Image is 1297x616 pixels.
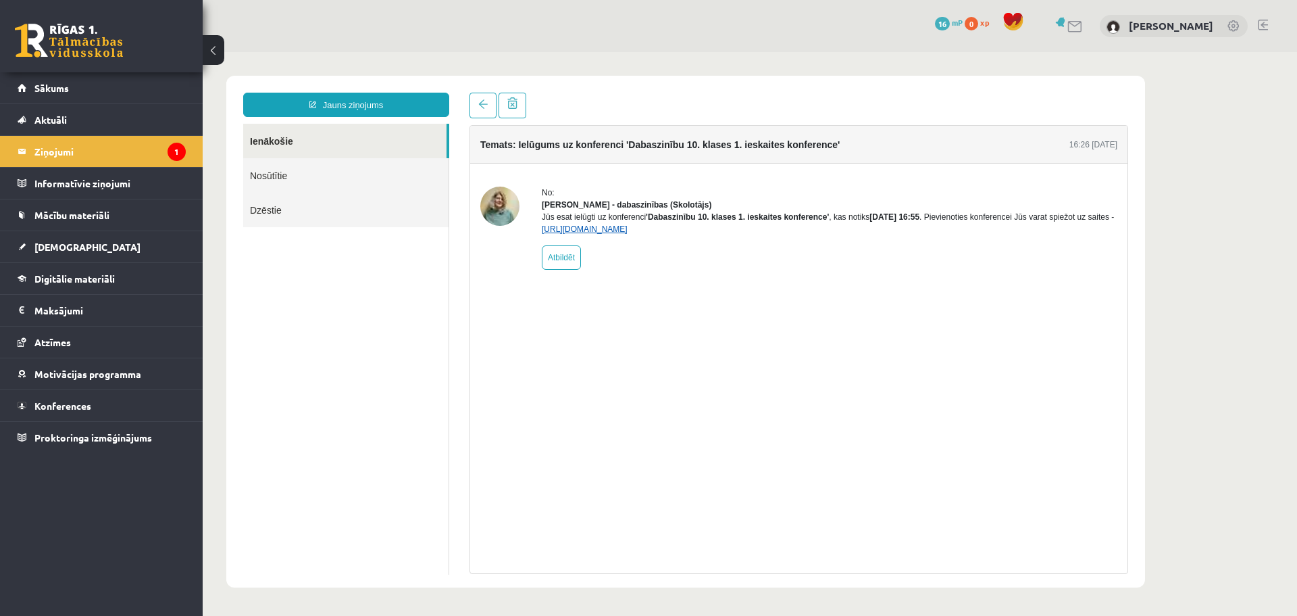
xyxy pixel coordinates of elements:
a: [URL][DOMAIN_NAME] [339,172,425,182]
a: Proktoringa izmēģinājums [18,422,186,453]
span: Motivācijas programma [34,368,141,380]
a: Aktuāli [18,104,186,135]
a: Digitālie materiāli [18,263,186,294]
span: Proktoringa izmēģinājums [34,431,152,444]
a: Ienākošie [41,72,244,106]
a: Maksājumi [18,295,186,326]
img: Sanita Baumane - dabaszinības [278,135,317,174]
legend: Ziņojumi [34,136,186,167]
span: mP [952,17,963,28]
i: 1 [168,143,186,161]
img: Matīss Magone [1107,20,1120,34]
b: [DATE] 16:55 [667,160,717,170]
span: Atzīmes [34,336,71,348]
a: Mācību materiāli [18,199,186,231]
legend: Informatīvie ziņojumi [34,168,186,199]
a: Ziņojumi1 [18,136,186,167]
span: xp [980,17,989,28]
a: Konferences [18,390,186,421]
span: Mācību materiāli [34,209,109,221]
div: Jūs esat ielūgti uz konferenci , kas notiks . Pievienoties konferencei Jūs varat spiežot uz saites - [339,159,915,183]
span: [DEMOGRAPHIC_DATA] [34,241,141,253]
div: 16:26 [DATE] [867,87,915,99]
span: Digitālie materiāli [34,273,115,285]
a: [PERSON_NAME] [1129,19,1213,32]
b: 'Dabaszinību 10. klases 1. ieskaites konference' [443,160,626,170]
span: Aktuāli [34,114,67,126]
a: Nosūtītie [41,106,246,141]
a: Dzēstie [41,141,246,175]
a: 16 mP [935,17,963,28]
a: Informatīvie ziņojumi [18,168,186,199]
span: 0 [965,17,978,30]
a: Sākums [18,72,186,103]
a: Atbildēt [339,193,378,218]
a: 0 xp [965,17,996,28]
strong: [PERSON_NAME] - dabaszinības (Skolotājs) [339,148,509,158]
a: Rīgas 1. Tālmācības vidusskola [15,24,123,57]
span: Sākums [34,82,69,94]
a: Motivācijas programma [18,358,186,389]
a: Atzīmes [18,327,186,358]
h4: Temats: Ielūgums uz konferenci 'Dabaszinību 10. klases 1. ieskaites konference' [278,87,637,98]
a: [DEMOGRAPHIC_DATA] [18,231,186,262]
a: Jauns ziņojums [41,41,247,65]
span: Konferences [34,400,91,412]
div: No: [339,135,915,147]
span: 16 [935,17,950,30]
legend: Maksājumi [34,295,186,326]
